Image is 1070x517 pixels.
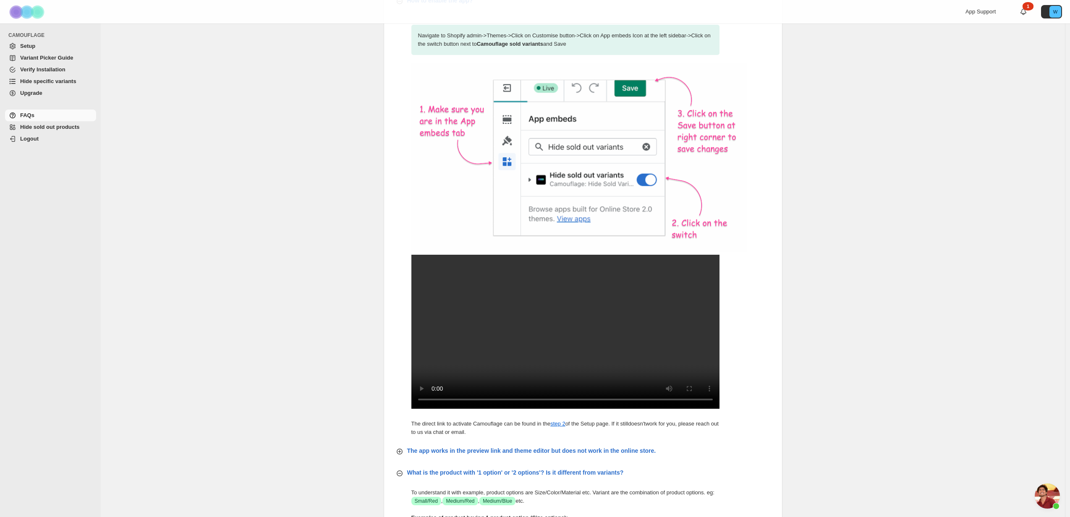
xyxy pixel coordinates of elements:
a: 1 [1019,8,1028,16]
img: Camouflage [7,0,49,23]
span: CAMOUFLAGE [8,32,97,39]
a: FAQs [5,110,96,121]
a: step 2 [550,420,565,427]
button: The app works in the preview link and theme editor but does not work in the online store. [390,443,776,458]
video: Enable Camouflage in theme app embeds [411,255,719,409]
span: Medium/Red [446,498,474,504]
span: Medium/Blue [483,498,512,504]
span: FAQs [20,112,34,118]
button: What is the product with '1 option' or '2 options'? Is it different from variants? [390,465,776,480]
div: 1 [1023,2,1033,10]
a: Upgrade [5,87,96,99]
p: The app works in the preview link and theme editor but does not work in the online store. [407,446,656,455]
div: Open chat [1035,483,1060,509]
span: Upgrade [20,90,42,96]
span: Avatar with initials W [1049,6,1061,18]
p: To understand it with example, product options are Size/Color/Material etc. Variant are the combi... [411,488,719,505]
a: Variant Picker Guide [5,52,96,64]
a: Hide sold out products [5,121,96,133]
text: W [1053,9,1058,14]
p: What is the product with '1 option' or '2 options'? Is it different from variants? [407,468,624,477]
p: The direct link to activate Camouflage can be found in the of the Setup page. If it still doesn't... [411,420,719,436]
a: Hide specific variants [5,76,96,87]
button: Avatar with initials W [1041,5,1062,18]
a: Logout [5,133,96,145]
span: Setup [20,43,35,49]
span: Hide specific variants [20,78,76,84]
strong: Camouflage sold variants [477,41,543,47]
p: Navigate to Shopify admin -> Themes -> Click on Customise button -> Click on App embeds Icon at t... [411,25,719,55]
span: Hide sold out products [20,124,80,130]
span: Small/Red [415,498,438,504]
span: Logout [20,136,39,142]
a: Setup [5,40,96,52]
a: Verify Installation [5,64,96,76]
span: Verify Installation [20,66,65,73]
span: Variant Picker Guide [20,55,73,61]
span: App Support [965,8,996,15]
img: activate-camouflage [411,63,747,252]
